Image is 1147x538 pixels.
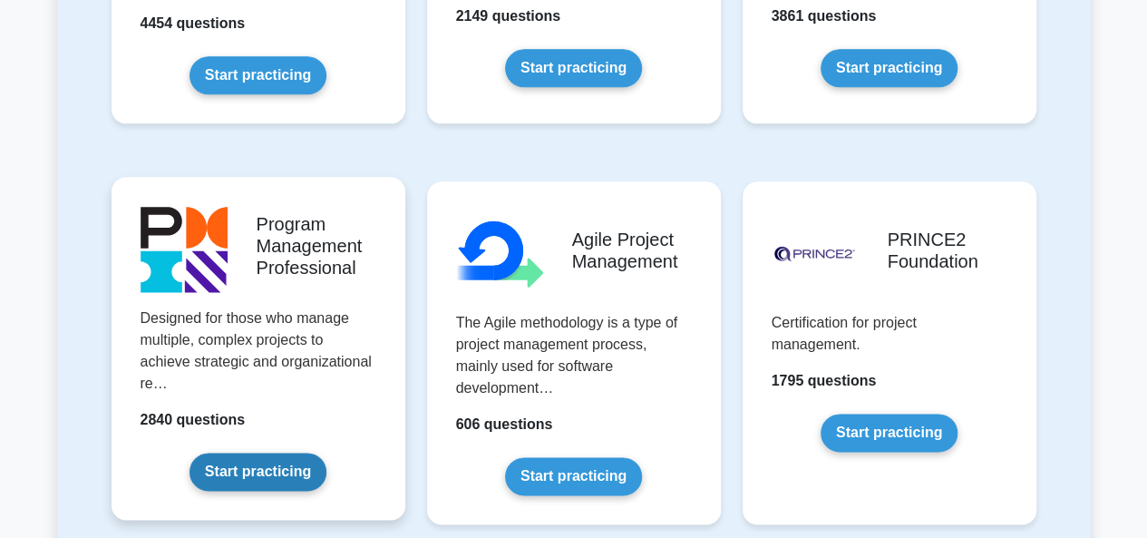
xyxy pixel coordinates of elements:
a: Start practicing [821,49,957,87]
a: Start practicing [505,457,642,495]
a: Start practicing [190,453,326,491]
a: Start practicing [505,49,642,87]
a: Start practicing [821,414,957,452]
a: Start practicing [190,56,326,94]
